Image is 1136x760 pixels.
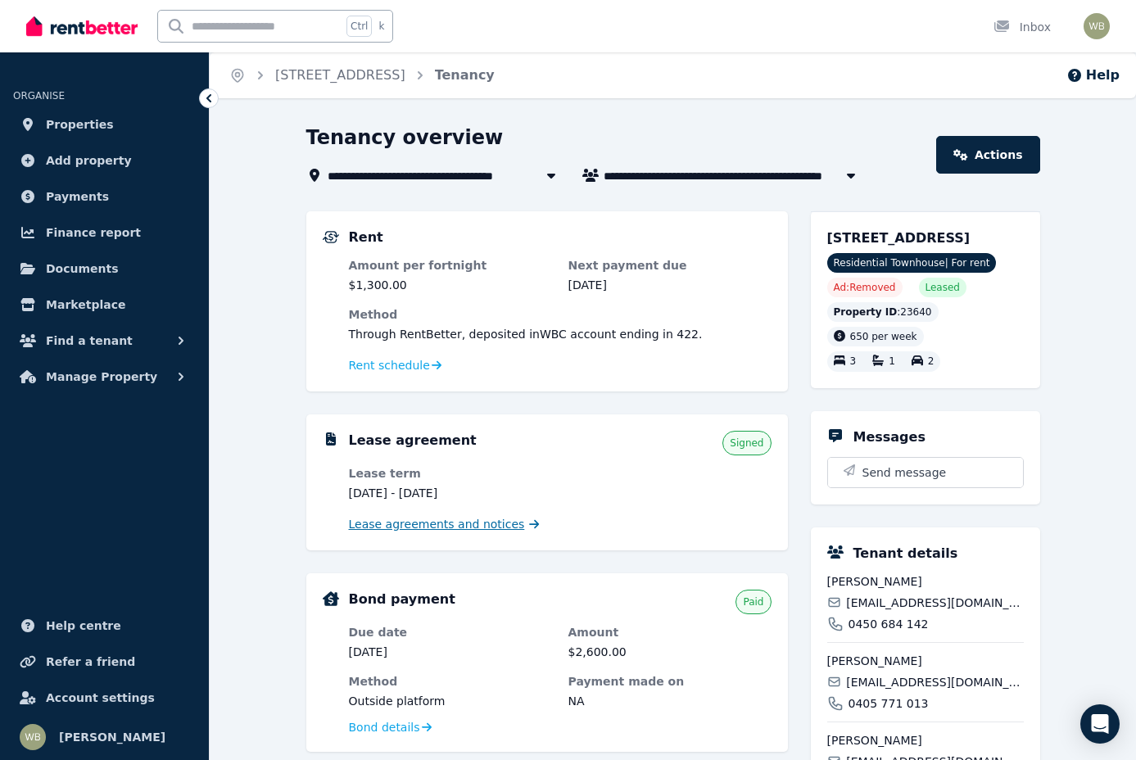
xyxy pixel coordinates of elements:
h5: Rent [349,228,383,247]
dd: $2,600.00 [568,644,772,660]
span: [EMAIL_ADDRESS][DOMAIN_NAME] [846,674,1023,690]
span: Account settings [46,688,155,708]
img: wallace Barnes [20,724,46,750]
span: 0450 684 142 [849,616,929,632]
span: 0405 771 013 [849,695,929,712]
a: Account settings [13,681,196,714]
dd: [DATE] [349,644,552,660]
a: Actions [936,136,1039,174]
dd: Outside platform [349,693,552,709]
span: Refer a friend [46,652,135,672]
a: Add property [13,144,196,177]
h5: Tenant details [853,544,958,563]
img: RentBetter [26,14,138,38]
div: : 23640 [827,302,939,322]
a: Documents [13,252,196,285]
a: Rent schedule [349,357,442,373]
a: Marketplace [13,288,196,321]
button: Find a tenant [13,324,196,357]
h5: Messages [853,427,926,447]
dd: $1,300.00 [349,277,552,293]
a: Properties [13,108,196,141]
span: Through RentBetter , deposited in WBC account ending in 422 . [349,328,703,341]
span: Leased [926,281,960,294]
span: Ad: Removed [834,281,896,294]
span: k [378,20,384,33]
h1: Tenancy overview [306,124,504,151]
span: [PERSON_NAME] [827,573,1024,590]
span: Residential Townhouse | For rent [827,253,997,273]
dt: Amount per fortnight [349,257,552,274]
span: Paid [743,595,763,608]
a: Bond details [349,719,432,735]
span: Help centre [46,616,121,636]
h5: Bond payment [349,590,455,609]
dt: Lease term [349,465,552,482]
dt: Amount [568,624,772,640]
span: [EMAIL_ADDRESS][DOMAIN_NAME] [846,595,1023,611]
dt: Payment made on [568,673,772,690]
a: Refer a friend [13,645,196,678]
dd: [DATE] [568,277,772,293]
img: wallace Barnes [1084,13,1110,39]
dt: Method [349,306,772,323]
a: Payments [13,180,196,213]
span: Add property [46,151,132,170]
span: Property ID [834,305,898,319]
span: 650 per week [850,331,917,342]
span: Documents [46,259,119,278]
span: ORGANISE [13,90,65,102]
span: 1 [889,356,895,368]
dd: NA [568,693,772,709]
span: 3 [850,356,857,368]
span: Properties [46,115,114,134]
span: Ctrl [346,16,372,37]
span: Signed [730,437,763,450]
span: 2 [928,356,935,368]
span: Payments [46,187,109,206]
nav: Breadcrumb [210,52,514,98]
button: Help [1066,66,1120,85]
div: Inbox [993,19,1051,35]
span: Finance report [46,223,141,242]
button: Send message [828,458,1023,487]
span: [PERSON_NAME] [827,732,1024,749]
dt: Due date [349,624,552,640]
a: Finance report [13,216,196,249]
span: Find a tenant [46,331,133,351]
img: Bond Details [323,591,339,606]
a: Help centre [13,609,196,642]
a: Tenancy [435,67,495,83]
span: Marketplace [46,295,125,314]
h5: Lease agreement [349,431,477,450]
span: [STREET_ADDRESS] [827,230,971,246]
span: [PERSON_NAME] [59,727,165,747]
dd: [DATE] - [DATE] [349,485,552,501]
div: Open Intercom Messenger [1080,704,1120,744]
a: [STREET_ADDRESS] [275,67,405,83]
a: Lease agreements and notices [349,516,540,532]
span: Send message [862,464,947,481]
span: Rent schedule [349,357,430,373]
dt: Method [349,673,552,690]
dt: Next payment due [568,257,772,274]
span: Manage Property [46,367,157,387]
img: Rental Payments [323,231,339,243]
span: Lease agreements and notices [349,516,525,532]
button: Manage Property [13,360,196,393]
span: Bond details [349,719,420,735]
span: [PERSON_NAME] [827,653,1024,669]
